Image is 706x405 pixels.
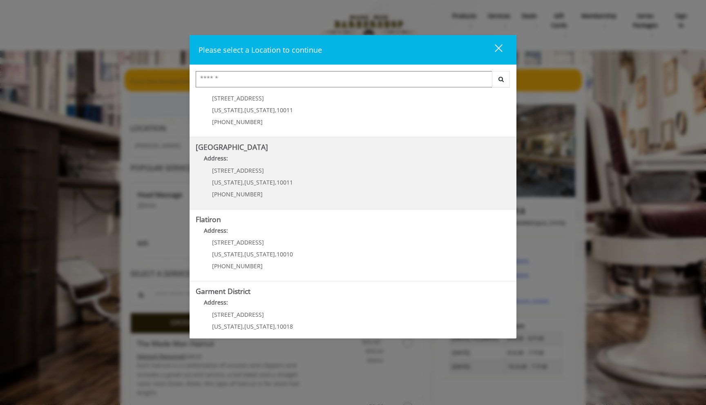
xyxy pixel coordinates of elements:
[212,118,263,126] span: [PHONE_NUMBER]
[196,214,221,224] b: Flatiron
[275,323,277,330] span: ,
[212,94,264,102] span: [STREET_ADDRESS]
[196,71,492,87] input: Search Center
[243,178,244,186] span: ,
[212,323,243,330] span: [US_STATE]
[243,250,244,258] span: ,
[212,238,264,246] span: [STREET_ADDRESS]
[485,44,502,56] div: close dialog
[277,106,293,114] span: 10011
[212,178,243,186] span: [US_STATE]
[204,298,228,306] b: Address:
[244,250,275,258] span: [US_STATE]
[196,142,268,152] b: [GEOGRAPHIC_DATA]
[196,286,250,296] b: Garment District
[212,167,264,174] span: [STREET_ADDRESS]
[212,190,263,198] span: [PHONE_NUMBER]
[212,250,243,258] span: [US_STATE]
[199,45,322,55] span: Please select a Location to continue
[244,178,275,186] span: [US_STATE]
[275,106,277,114] span: ,
[196,71,510,91] div: Center Select
[204,227,228,234] b: Address:
[204,154,228,162] b: Address:
[244,106,275,114] span: [US_STATE]
[496,76,506,82] i: Search button
[212,311,264,318] span: [STREET_ADDRESS]
[275,178,277,186] span: ,
[212,262,263,270] span: [PHONE_NUMBER]
[277,178,293,186] span: 10011
[212,106,243,114] span: [US_STATE]
[277,323,293,330] span: 10018
[244,323,275,330] span: [US_STATE]
[480,41,507,58] button: close dialog
[275,250,277,258] span: ,
[243,106,244,114] span: ,
[277,250,293,258] span: 10010
[243,323,244,330] span: ,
